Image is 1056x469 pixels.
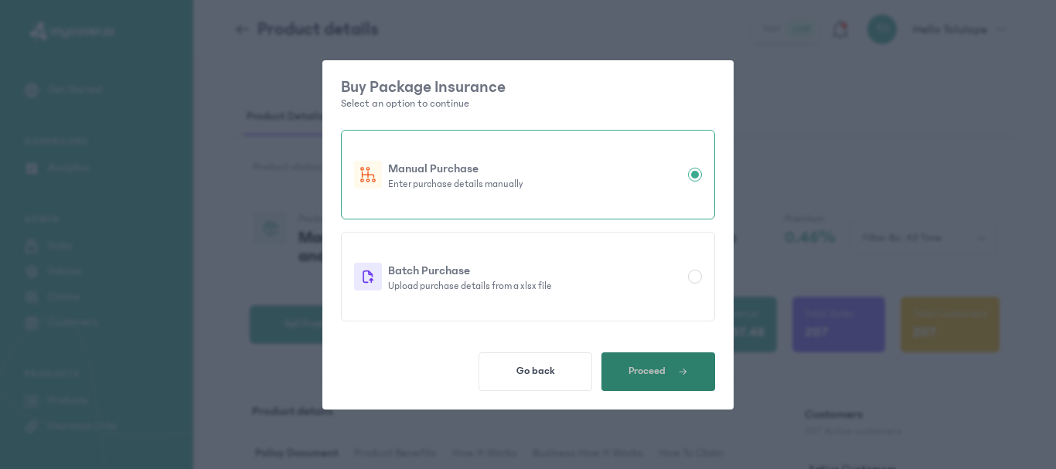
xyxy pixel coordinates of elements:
[601,352,715,391] button: Proceed
[388,280,682,292] p: Upload purchase details from a xlsx file
[628,365,666,377] span: Proceed
[341,96,715,111] p: Select an option to continue
[388,178,682,190] p: Enter purchase details manually
[388,159,682,178] p: Manual Purchase
[479,352,592,391] button: Go back
[341,79,715,96] p: Buy Package Insurance
[516,365,555,377] span: Go back
[388,261,682,280] p: Batch Purchase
